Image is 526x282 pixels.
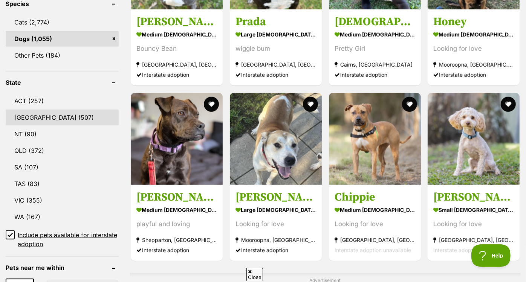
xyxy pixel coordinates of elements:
h3: Honey [433,15,514,29]
img: Parker - Labrador Retriever x Mastiff Dog [230,93,322,185]
span: Include pets available for interstate adoption [18,230,119,248]
div: Bouncy Bean [136,44,217,54]
header: Pets near me within [6,264,119,271]
a: [PERSON_NAME] small [DEMOGRAPHIC_DATA] Dog Looking for love [GEOGRAPHIC_DATA], [GEOGRAPHIC_DATA] ... [428,184,520,261]
a: NT (90) [6,126,119,142]
h3: Prada [235,15,316,29]
div: Looking for love [235,219,316,229]
strong: Cairns, [GEOGRAPHIC_DATA] [335,60,415,70]
h3: [PERSON_NAME] [433,190,514,204]
h3: [PERSON_NAME] [136,190,217,204]
iframe: Help Scout Beacon - Open [471,244,511,267]
a: SA (107) [6,159,119,175]
img: Chippie - Staffordshire Bull Terrier Dog [329,93,421,185]
strong: medium [DEMOGRAPHIC_DATA] Dog [433,29,514,40]
img: Chrysta - Cavoodle Dog [428,93,520,185]
a: VIC (355) [6,192,119,208]
div: Interstate adoption [235,245,316,255]
strong: [GEOGRAPHIC_DATA], [GEOGRAPHIC_DATA] [235,60,316,70]
strong: [GEOGRAPHIC_DATA], [GEOGRAPHIC_DATA] [335,235,415,245]
div: Interstate adoption [433,70,514,80]
div: Pretty Girl [335,44,415,54]
h3: [PERSON_NAME] [235,190,316,204]
strong: [GEOGRAPHIC_DATA], [GEOGRAPHIC_DATA] [136,60,217,70]
a: [DEMOGRAPHIC_DATA] medium [DEMOGRAPHIC_DATA] Dog Pretty Girl Cairns, [GEOGRAPHIC_DATA] Interstate... [329,9,421,86]
h3: [PERSON_NAME] [136,15,217,29]
a: Honey medium [DEMOGRAPHIC_DATA] Dog Looking for love Mooroopna, [GEOGRAPHIC_DATA] Interstate adop... [428,9,520,86]
div: Interstate adoption [136,245,217,255]
strong: small [DEMOGRAPHIC_DATA] Dog [433,204,514,215]
span: Interstate adoption unavailable [433,247,510,253]
a: TAS (83) [6,176,119,192]
div: Looking for love [433,219,514,229]
div: Looking for love [433,44,514,54]
div: Looking for love [335,219,415,229]
div: wiggle bum [235,44,316,54]
strong: large [DEMOGRAPHIC_DATA] Dog [235,29,316,40]
h3: Chippie [335,190,415,204]
strong: Mooroopna, [GEOGRAPHIC_DATA] [433,60,514,70]
strong: large [DEMOGRAPHIC_DATA] Dog [235,204,316,215]
a: [PERSON_NAME] large [DEMOGRAPHIC_DATA] Dog Looking for love Mooroopna, [GEOGRAPHIC_DATA] Intersta... [230,184,322,261]
strong: medium [DEMOGRAPHIC_DATA] Dog [335,204,415,215]
button: favourite [402,97,417,112]
button: favourite [501,97,516,112]
span: Interstate adoption unavailable [335,247,411,253]
span: Close [246,268,263,281]
strong: [GEOGRAPHIC_DATA], [GEOGRAPHIC_DATA] [433,235,514,245]
strong: Mooroopna, [GEOGRAPHIC_DATA] [235,235,316,245]
div: Interstate adoption [235,70,316,80]
img: https://img.kwcdn.com/product/fancy/7a2f649b-32c0-49df-b930-9a3978dd41ed.jpg?imageMogr2/strip/siz... [57,48,113,94]
button: favourite [204,97,219,112]
h3: [DEMOGRAPHIC_DATA] [335,15,415,29]
a: Cats (2,774) [6,14,119,30]
button: favourite [303,97,318,112]
header: State [6,79,119,86]
strong: medium [DEMOGRAPHIC_DATA] Dog [136,204,217,215]
div: Interstate adoption [335,70,415,80]
strong: Shepparton, [GEOGRAPHIC_DATA] [136,235,217,245]
a: Other Pets (184) [6,47,119,63]
img: Audrey - Staffordshire Bull Terrier Dog [131,93,223,185]
a: Include pets available for interstate adoption [6,230,119,248]
a: [PERSON_NAME] medium [DEMOGRAPHIC_DATA] Dog Bouncy Bean [GEOGRAPHIC_DATA], [GEOGRAPHIC_DATA] Inte... [131,9,223,86]
a: QLD (372) [6,143,119,159]
a: WA (167) [6,209,119,225]
div: Interstate adoption [136,70,217,80]
a: ACT (257) [6,93,119,109]
a: Prada large [DEMOGRAPHIC_DATA] Dog wiggle bum [GEOGRAPHIC_DATA], [GEOGRAPHIC_DATA] Interstate ado... [230,9,322,86]
header: Species [6,0,119,7]
a: Dogs (1,055) [6,31,119,47]
a: [GEOGRAPHIC_DATA] (507) [6,110,119,125]
a: Chippie medium [DEMOGRAPHIC_DATA] Dog Looking for love [GEOGRAPHIC_DATA], [GEOGRAPHIC_DATA] Inter... [329,184,421,261]
a: [PERSON_NAME] medium [DEMOGRAPHIC_DATA] Dog playful and loving Shepparton, [GEOGRAPHIC_DATA] Inte... [131,184,223,261]
div: playful and loving [136,219,217,229]
strong: medium [DEMOGRAPHIC_DATA] Dog [136,29,217,40]
strong: medium [DEMOGRAPHIC_DATA] Dog [335,29,415,40]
